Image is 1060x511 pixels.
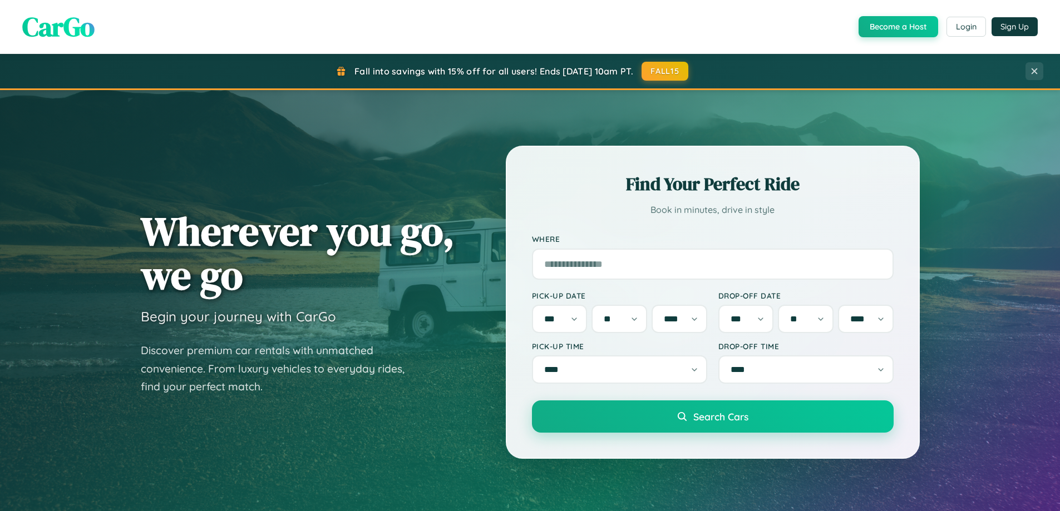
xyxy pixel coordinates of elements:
h1: Wherever you go, we go [141,209,455,297]
label: Drop-off Date [718,291,894,300]
p: Book in minutes, drive in style [532,202,894,218]
label: Drop-off Time [718,341,894,351]
span: Fall into savings with 15% off for all users! Ends [DATE] 10am PT. [354,66,633,77]
span: CarGo [22,8,95,45]
button: Become a Host [859,16,938,37]
button: Login [946,17,986,37]
button: Sign Up [992,17,1038,36]
p: Discover premium car rentals with unmatched convenience. From luxury vehicles to everyday rides, ... [141,341,419,396]
label: Pick-up Date [532,291,707,300]
h2: Find Your Perfect Ride [532,172,894,196]
label: Where [532,235,894,244]
span: Search Cars [693,410,748,423]
button: FALL15 [642,62,688,81]
button: Search Cars [532,400,894,433]
label: Pick-up Time [532,341,707,351]
h3: Begin your journey with CarGo [141,308,336,325]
